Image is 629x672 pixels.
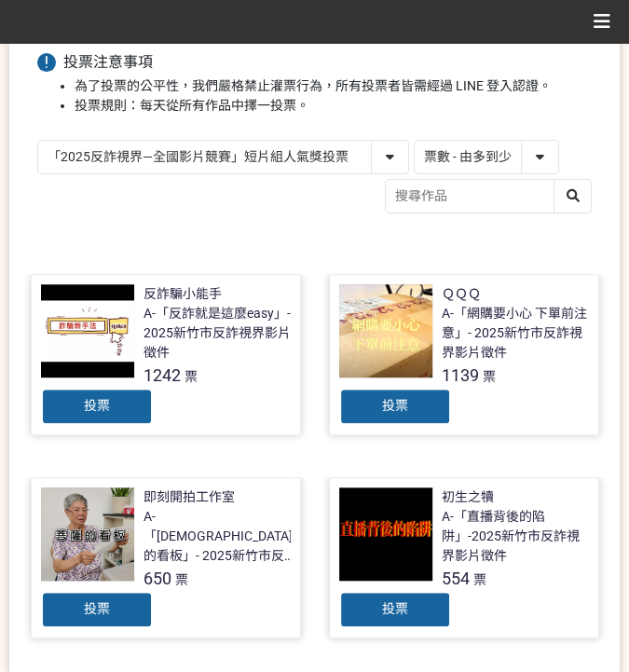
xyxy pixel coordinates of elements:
div: 初生之犢 [442,487,494,507]
span: 票 [473,572,486,587]
span: 554 [442,569,470,588]
span: 票 [483,369,496,384]
li: 為了投票的公平性，我們嚴格禁止灌票行為，所有投票者皆需經過 LINE 登入認證。 [75,76,592,96]
span: 投票 [84,398,110,413]
span: 1139 [442,365,479,385]
div: ＱＱＱ [442,284,481,304]
a: 反詐騙小能手A-「反詐就是這麼easy」- 2025新竹市反詐視界影片徵件1242票投票 [31,274,301,435]
span: 1242 [144,365,181,385]
span: 投票注意事項 [63,53,153,71]
span: 650 [144,569,171,588]
span: 投票 [382,601,408,616]
span: 投票 [84,601,110,616]
div: A-「直播背後的陷阱」-2025新竹市反詐視界影片徵件 [442,507,589,566]
span: 投票 [382,398,408,413]
div: A-「反詐就是這麼easy」- 2025新竹市反詐視界影片徵件 [144,304,291,363]
input: 搜尋作品 [386,180,591,213]
span: 票 [185,369,198,384]
a: ＱＱＱA-「網購要小心 下單前注意」- 2025新竹市反詐視界影片徵件1139票投票 [329,274,599,435]
div: 反詐騙小能手 [144,284,222,304]
a: 初生之犢A-「直播背後的陷阱」-2025新竹市反詐視界影片徵件554票投票 [329,477,599,638]
div: A-「網購要小心 下單前注意」- 2025新竹市反詐視界影片徵件 [442,304,589,363]
li: 投票規則：每天從所有作品中擇一投票。 [75,96,592,116]
span: 票 [175,572,188,587]
a: 即刻開拍工作室A-「[DEMOGRAPHIC_DATA]的看板」- 2025新竹市反詐視界影片徵件650票投票 [31,477,301,638]
div: A-「[DEMOGRAPHIC_DATA]的看板」- 2025新竹市反詐視界影片徵件 [144,507,293,566]
div: 即刻開拍工作室 [144,487,235,507]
